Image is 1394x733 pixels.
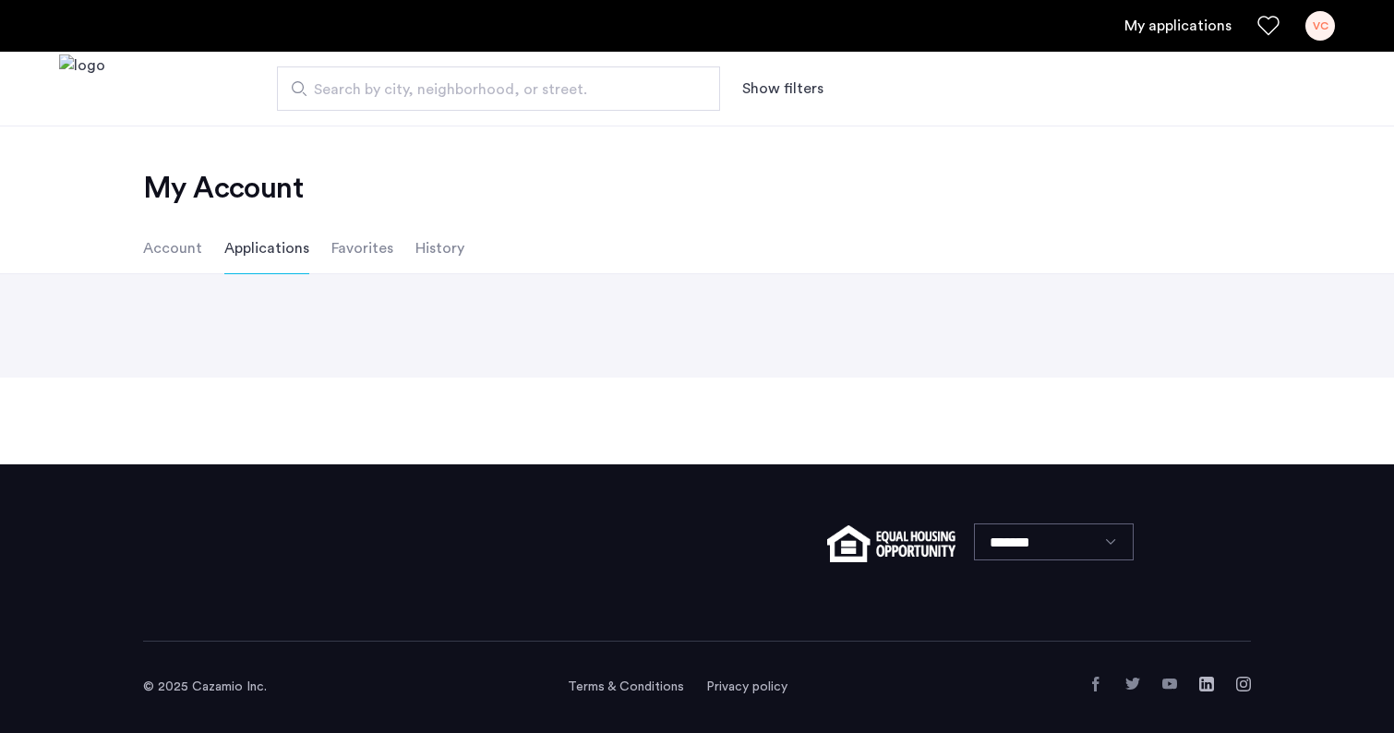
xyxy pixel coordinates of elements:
button: Show or hide filters [742,78,823,100]
img: logo [59,54,105,124]
span: © 2025 Cazamio Inc. [143,680,267,693]
a: Instagram [1236,677,1251,691]
li: Applications [224,222,309,274]
input: Apartment Search [277,66,720,111]
a: Cazamio logo [59,54,105,124]
a: Favorites [1257,15,1280,37]
a: Terms and conditions [568,678,684,696]
a: LinkedIn [1199,677,1214,691]
div: VC [1305,11,1335,41]
a: Facebook [1088,677,1103,691]
a: Twitter [1125,677,1140,691]
img: equal-housing.png [827,525,955,562]
li: Favorites [331,222,393,274]
li: Account [143,222,202,274]
a: Privacy policy [706,678,787,696]
select: Language select [974,523,1134,560]
h2: My Account [143,170,1251,207]
a: My application [1124,15,1232,37]
a: YouTube [1162,677,1177,691]
span: Search by city, neighborhood, or street. [314,78,668,101]
li: History [415,222,464,274]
